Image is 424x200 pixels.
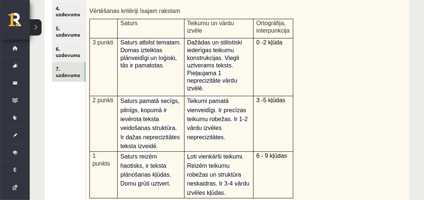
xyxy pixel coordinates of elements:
span: Saturs pamatā secīgs, pilnīgs, kopumā ir ievērota teksta veidošanas struktūra. Ir dažas n... [120,98,180,149]
a: Rīgas 1. Tālmācības vidusskola [8,13,30,31]
body: Editor, wiswyg-editor-user-answer-47024931905360 [7,7,308,15]
a: 5. uzdevums [52,21,85,41]
span: 2 punkti [92,97,113,103]
a: 6. uzdevums [52,42,85,62]
span: 0 -2 kļūda [256,39,282,46]
span: 6 - 9 kļūdas [256,153,287,159]
span: Teikumu un vārdu izvēle [187,20,234,34]
a: 7. uzdevums [52,62,85,82]
span: Teikumi pamatā vienveidīgi. Ir precīzas teikumu robežas. Ir 1-2 vārdu izvēles neprecizitātes. [187,98,248,140]
span: Saturs reizēm haotisks, ir teksta plānošanas kļūdas. Domu grūti uztvert. [120,153,171,187]
span: Ļoti vienkārši teikumi. Reizēm teikumu robežas un struktūra neskaidras. Ir 3-4 vārdu izvē... [187,153,249,196]
span: Vērtēšanas kritēriji īsajam rakstam [89,8,180,14]
span: Ortogrāfija, interpunkcija [256,20,290,34]
span: 3 -5 kļūdas [256,97,285,103]
span: Dažādas un stilistiski iederīgas teikumu konstrukcijas. Viegli uztverams teksts. Pieļaujama 1 nep... [187,39,242,91]
a: 4. uzdevums [52,1,85,21]
span: 3 punkti [92,39,113,46]
span: 1 punkts [92,153,110,167]
span: Saturs [120,20,137,26]
span: Saturs atbilst tematam. Domas izteiktas plānveidīgi un loģiski, tās ir pamatotas. [120,39,181,69]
